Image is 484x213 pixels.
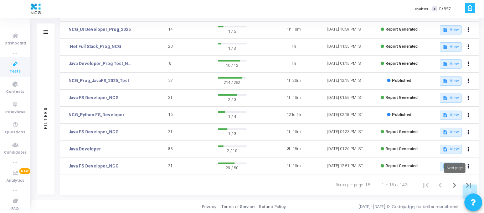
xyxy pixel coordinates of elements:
mat-icon: description [443,113,448,118]
mat-icon: description [443,27,448,32]
img: logo [29,2,42,16]
span: Interviews [5,109,25,115]
td: 37 [145,73,196,90]
span: 0/857 [439,6,451,12]
button: View [440,25,462,34]
span: Contests [6,89,24,95]
span: 1 / 4 [218,113,247,120]
a: Java FS Developer_NCG [68,129,119,135]
button: View [440,59,462,69]
td: 121d 1h [268,107,320,124]
td: [DATE] 12:51 PM IST [320,158,371,175]
button: First page [419,178,433,192]
button: View [440,76,462,86]
span: Report Generated [386,164,418,168]
span: 29 / 50 [218,164,247,171]
span: Report Generated [386,147,418,151]
mat-icon: description [443,44,448,49]
td: 85 [145,141,196,158]
div: [DATE]-[DATE] © Codejudge, for better recruitment. [286,204,475,210]
div: Items per page: [336,182,364,188]
span: Questions [5,129,25,135]
span: Published [392,78,411,83]
a: Privacy [202,204,216,210]
button: View [440,94,462,103]
span: 2 / 3 [218,96,247,103]
td: 1h 10m [268,21,320,38]
span: Report Generated [386,95,418,100]
span: 1 / 8 [218,44,247,52]
span: Dashboard [5,41,26,47]
a: .Net Full Stack_Prog_NCG [68,43,121,50]
span: Published [392,112,411,117]
mat-icon: description [443,130,448,135]
div: Next page [444,163,465,173]
td: [DATE] 01:15 PM IST [320,55,371,73]
a: Refund Policy [259,204,286,210]
button: View [440,42,462,52]
span: Report Generated [386,27,418,32]
a: Terms of Service [221,204,254,210]
span: 1 / 3 [218,130,247,137]
button: Next page [447,178,462,192]
span: 1 / 5 [218,27,247,34]
span: Candidates [4,150,27,156]
td: [DATE] 01:55 PM IST [320,90,371,107]
td: [DATE] 02:18 PM IST [320,107,371,124]
button: View [440,145,462,154]
button: View [440,128,462,137]
mat-icon: description [443,79,448,84]
td: 1h [268,38,320,55]
a: Java Developer [68,146,101,152]
button: Previous page [433,178,447,192]
td: 21 [145,124,196,141]
td: 16 [145,107,196,124]
td: 14 [145,21,196,38]
span: Report Generated [386,44,418,49]
span: T [432,6,437,12]
mat-icon: description [443,96,448,101]
a: Java FS Developer_NCG [68,95,119,101]
td: 8 [145,55,196,73]
td: 21 [145,158,196,175]
div: Filters [42,79,49,157]
span: Report Generated [386,61,418,66]
td: [DATE] 12:15 PM IST [320,73,371,90]
mat-icon: description [443,147,448,152]
button: View [440,111,462,120]
div: 1 – 15 of 143 [382,182,407,188]
label: Invites: [415,6,429,12]
a: Java Developer_Prog Test_NCG [68,60,134,67]
a: NCG_Prog_JavaFS_2025_Test [68,78,129,84]
td: [DATE] 01:26 PM IST [320,141,371,158]
span: Tests [10,69,21,75]
span: 10 / 13 [218,62,247,69]
td: [DATE] 04:23 PM IST [320,124,371,141]
button: Last page [462,178,476,192]
span: New [19,168,30,174]
a: Java FS Developer_NCG [68,163,119,169]
td: 1h 10m [268,90,320,107]
a: NCG_UI Developer_Prog_2025 [68,26,131,33]
td: 1h [268,55,320,73]
mat-icon: description [443,62,448,66]
span: 2 / 10 [218,147,247,154]
td: 1h 10m [268,124,320,141]
td: [DATE] 10:59 PM IST [320,21,371,38]
span: Analytics [6,178,24,184]
td: 21 [145,90,196,107]
td: 1h 20m [268,73,320,90]
div: 15 [365,182,370,188]
td: 23 [145,38,196,55]
span: Report Generated [386,129,418,134]
td: 3h 15m [268,141,320,158]
span: 214 / 252 [218,79,247,86]
td: [DATE] 11:35 PM IST [320,38,371,55]
a: NCG_Python FS_Developer [68,112,124,118]
span: FAQ [11,206,19,212]
td: 1h 10m [268,158,320,175]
